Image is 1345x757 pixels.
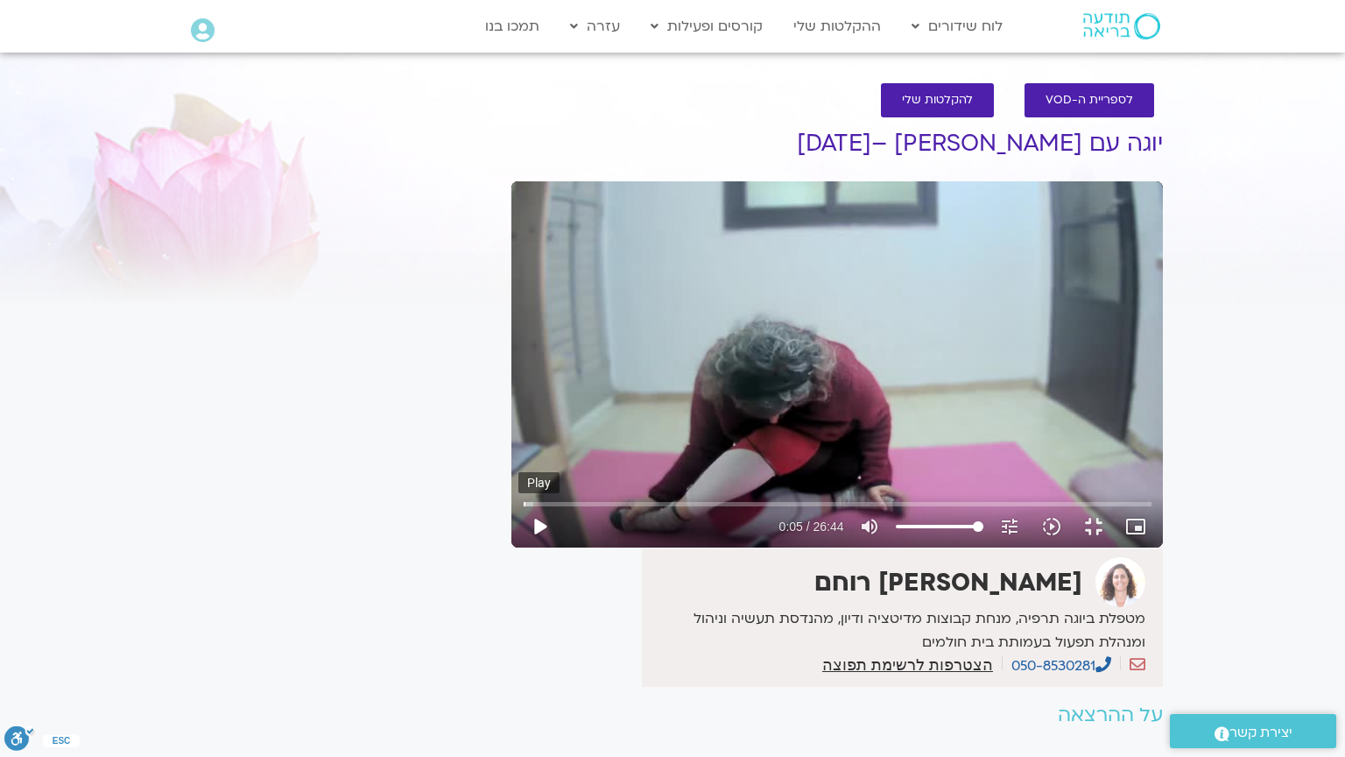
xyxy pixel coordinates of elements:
[1170,714,1336,748] a: יצירת קשר
[903,10,1011,43] a: לוח שידורים
[1011,656,1111,676] a: 050-8530281
[642,10,771,43] a: קורסים ופעילות
[1095,557,1145,607] img: אורנה סמלסון רוחם
[881,83,994,117] a: להקלטות שלי
[511,704,1163,726] h2: על ההרצאה
[1229,721,1292,745] span: יצירת קשר
[1046,94,1133,107] span: לספריית ה-VOD
[822,657,993,673] a: הצטרפות לרשימת תפוצה
[511,131,1163,157] h1: יוגה עם [PERSON_NAME] –[DATE]
[476,10,548,43] a: תמכו בנו
[814,566,1082,599] strong: [PERSON_NAME] רוחם
[1025,83,1154,117] a: לספריית ה-VOD
[902,94,973,107] span: להקלטות שלי
[646,607,1145,654] p: מטפלת ביוגה תרפיה, מנחת קבוצות מדיטציה ודיון, מהנדסת תעשיה וניהול ומנהלת תפעול בעמותת בית חולמים
[785,10,890,43] a: ההקלטות שלי
[1083,13,1160,39] img: תודעה בריאה
[561,10,629,43] a: עזרה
